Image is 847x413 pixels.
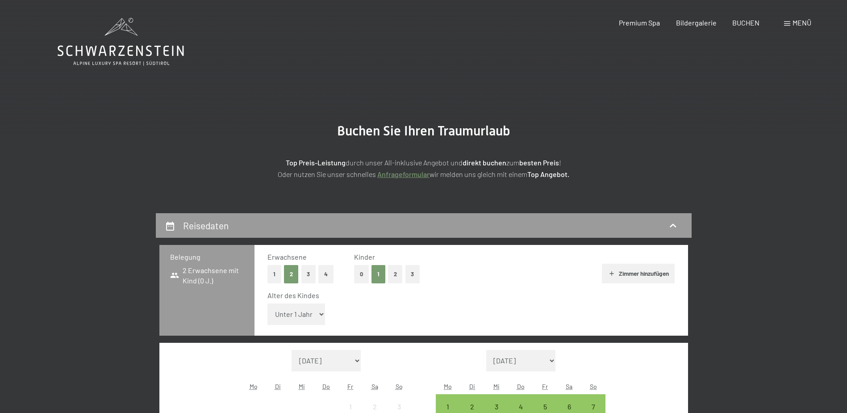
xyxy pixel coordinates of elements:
abbr: Dienstag [469,383,475,390]
button: 2 [388,265,403,283]
strong: besten Preis [519,158,559,167]
abbr: Donnerstag [322,383,330,390]
button: 0 [354,265,369,283]
button: 1 [371,265,385,283]
span: Erwachsene [267,253,307,261]
abbr: Samstag [566,383,572,390]
span: Menü [793,18,811,27]
strong: Top Angebot. [527,170,569,178]
a: Bildergalerie [676,18,717,27]
abbr: Donnerstag [517,383,525,390]
abbr: Montag [250,383,258,390]
abbr: Freitag [542,383,548,390]
button: 1 [267,265,281,283]
span: Kinder [354,253,375,261]
abbr: Montag [444,383,452,390]
h2: Reisedaten [183,220,229,231]
abbr: Mittwoch [493,383,500,390]
span: Buchen Sie Ihren Traumurlaub [337,123,510,139]
abbr: Sonntag [590,383,597,390]
button: 2 [284,265,299,283]
h3: Belegung [170,252,244,262]
abbr: Sonntag [396,383,403,390]
span: 2 Erwachsene mit Kind (0 J.) [170,265,244,286]
p: durch unser All-inklusive Angebot und zum ! Oder nutzen Sie unser schnelles wir melden uns gleich... [200,157,647,180]
strong: direkt buchen [463,158,506,167]
button: 3 [301,265,316,283]
a: BUCHEN [732,18,759,27]
abbr: Samstag [371,383,378,390]
strong: Top Preis-Leistung [286,158,346,167]
button: Zimmer hinzufügen [602,264,675,283]
div: Alter des Kindes [267,291,668,300]
abbr: Mittwoch [299,383,305,390]
abbr: Dienstag [275,383,281,390]
a: Anfrageformular [377,170,430,178]
a: Premium Spa [619,18,660,27]
button: 4 [318,265,334,283]
abbr: Freitag [347,383,353,390]
button: 3 [405,265,420,283]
